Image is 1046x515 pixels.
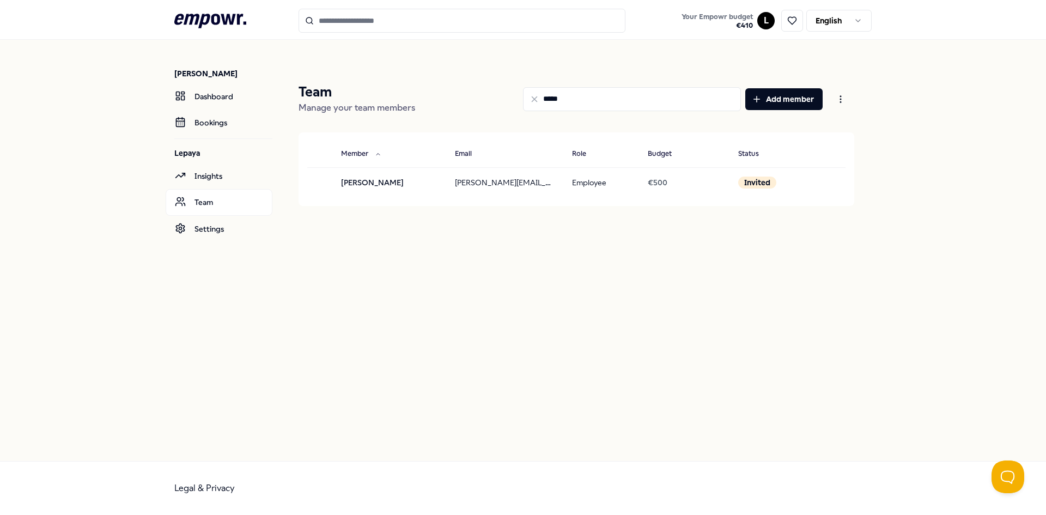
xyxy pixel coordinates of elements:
[677,9,757,32] a: Your Empowr budget€410
[174,68,272,79] p: [PERSON_NAME]
[299,102,415,113] span: Manage your team members
[446,143,494,165] button: Email
[174,148,272,159] p: Lepaya
[992,461,1024,493] iframe: Help Scout Beacon - Open
[166,216,272,242] a: Settings
[166,83,272,110] a: Dashboard
[166,163,272,189] a: Insights
[299,9,625,33] input: Search for products, categories or subcategories
[166,189,272,215] a: Team
[166,110,272,136] a: Bookings
[563,167,640,197] td: Employee
[446,167,563,197] td: [PERSON_NAME][EMAIL_ADDRESS][PERSON_NAME][DOMAIN_NAME]
[682,13,753,21] span: Your Empowr budget
[332,167,447,197] td: [PERSON_NAME]
[648,178,667,187] span: € 500
[299,83,415,101] p: Team
[682,21,753,30] span: € 410
[757,12,775,29] button: L
[563,143,608,165] button: Role
[745,88,823,110] button: Add member
[729,143,781,165] button: Status
[639,143,694,165] button: Budget
[679,10,755,32] button: Your Empowr budget€410
[332,143,390,165] button: Member
[174,483,235,493] a: Legal & Privacy
[827,88,854,110] button: Open menu
[738,177,776,189] div: Invited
